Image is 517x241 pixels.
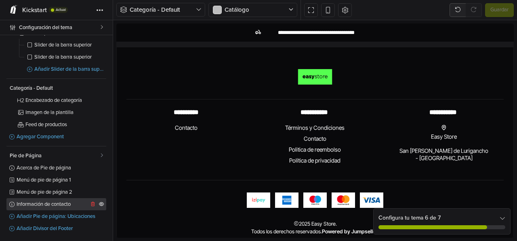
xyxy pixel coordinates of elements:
[187,110,210,120] a: Contacto
[34,55,106,60] span: Slider de la barra superior
[374,209,510,234] div: Configura tu tema 6 de 7
[116,3,205,17] button: Categoría - Default
[6,118,106,131] a: Feed de productos
[6,106,106,118] a: Imagen de la plantilla
[17,134,106,140] span: Agregar Component
[17,226,106,231] span: Añadir Divisor del Footer
[24,51,106,63] a: Slider de la barra superior
[6,186,106,198] a: Menú de pie de página 2
[206,205,261,211] a: Powered by Jumpseller
[6,174,106,186] a: Menú de pie de página 1
[181,43,217,63] img: Easy Store
[6,162,106,174] a: Acerca de Pie de página
[34,42,106,48] span: Slider de la barra superior
[10,86,106,91] span: Categoría - Default
[17,178,106,183] span: Menú de pie de página 1
[19,22,100,33] span: Configuración del tema
[10,197,387,212] div: 2025 Easy Store. Todos los derechos reservados. .
[17,214,106,219] span: Añadir Pie de página: Ubicaciones
[160,171,181,183] img: https://assets.jumpseller.com/public/payment-logos/americanexpress.svg
[17,202,88,207] span: Información de contacto
[22,6,47,14] span: Kickstart
[25,110,106,115] span: Imagen de la plantilla
[24,39,106,51] a: Slider de la barra superior
[15,63,106,75] a: Añadir Slider de la barra superior
[283,99,372,139] a: Easy StoreSan [PERSON_NAME] de Lurigancho- [GEOGRAPHIC_DATA]
[6,210,106,222] a: Añadir Pie de página: Ubicaciones
[34,67,106,72] span: Añadir Slider de la barra superior
[56,8,66,12] span: Actual
[169,99,228,109] a: Términos y Condiciones
[59,99,81,109] a: Contacto
[189,171,209,183] img: https://assets.jumpseller.com/public/payment-logos/maestro.svg
[217,171,237,183] img: https://assets.jumpseller.com/public/payment-logos/mastercard.svg
[173,132,224,142] a: Política de privacidad
[378,214,505,222] div: Configura tu tema 6 de 7
[172,121,225,131] a: Politica de reembolso
[132,171,152,183] img: Izipay (Débito, Crédito y más)
[17,165,106,171] span: Acerca de Pie de página
[25,122,106,127] span: Feed de productos
[245,171,265,183] img: https://assets.jumpseller.com/public/payment-logos/visa.svg
[25,98,106,103] span: Encabezado de categoría
[130,5,196,15] span: Categoría - Default
[6,150,106,162] a: Pie de Página
[6,198,106,210] a: Información de contacto
[6,94,106,106] a: Encabezado de categoría
[485,3,514,17] button: Guardar
[490,6,509,14] span: Guardar
[17,190,106,195] span: Menú de pie de página 2
[6,222,106,235] a: Añadir Divisor del Footer
[10,153,100,159] span: Pie de Página
[6,131,106,143] a: Agregar Component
